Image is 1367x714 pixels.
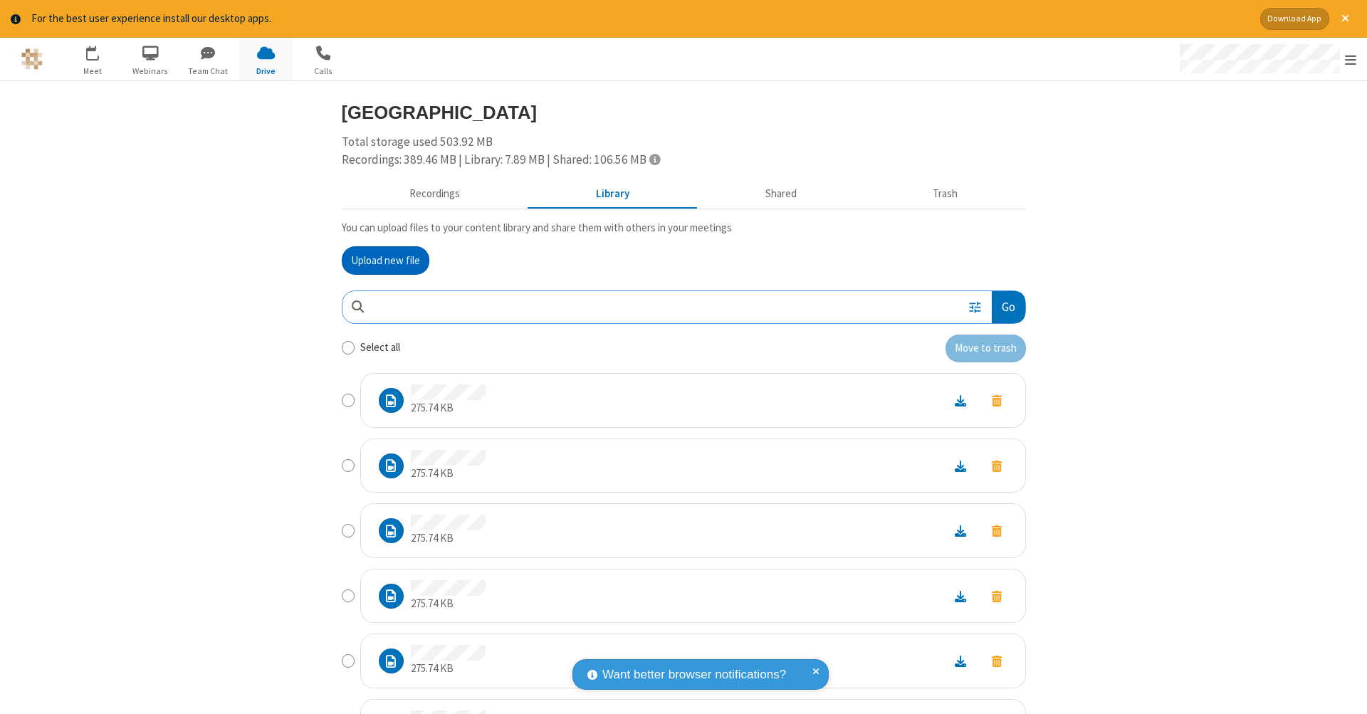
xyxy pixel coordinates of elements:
[992,291,1025,323] button: Go
[66,65,120,78] span: Meet
[342,103,1026,122] h3: [GEOGRAPHIC_DATA]
[865,180,1026,207] button: Trash
[946,335,1026,363] button: Move to trash
[297,65,350,78] span: Calls
[124,65,177,78] span: Webinars
[342,220,1026,236] p: You can upload files to your content library and share them with others in your meetings
[21,48,43,70] img: QA Selenium DO NOT DELETE OR CHANGE
[1334,8,1356,30] button: Close alert
[942,458,979,474] a: Download file
[979,391,1015,410] button: Move to trash
[411,661,486,677] p: 275.74 KB
[979,456,1015,476] button: Move to trash
[528,180,698,207] button: Content library
[942,392,979,409] a: Download file
[942,523,979,539] a: Download file
[411,466,486,482] p: 275.74 KB
[649,153,660,165] span: Totals displayed include files that have been moved to the trash.
[411,400,486,416] p: 275.74 KB
[1260,8,1329,30] button: Download App
[979,651,1015,671] button: Move to trash
[602,666,786,684] span: Want better browser notifications?
[698,180,865,207] button: Shared during meetings
[411,530,486,547] p: 275.74 KB
[5,38,58,80] button: Logo
[182,65,235,78] span: Team Chat
[979,521,1015,540] button: Move to trash
[342,133,1026,169] div: Total storage used 503.92 MB
[31,11,1250,27] div: For the best user experience install our desktop apps.
[96,46,105,56] div: 1
[342,246,429,275] button: Upload new file
[342,180,528,207] button: Recorded meetings
[239,65,293,78] span: Drive
[342,151,1026,169] div: Recordings: 389.46 MB | Library: 7.89 MB | Shared: 106.56 MB
[360,340,400,356] label: Select all
[1166,38,1367,80] div: Open menu
[979,587,1015,606] button: Move to trash
[942,653,979,669] a: Download file
[411,596,486,612] p: 275.74 KB
[942,588,979,604] a: Download file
